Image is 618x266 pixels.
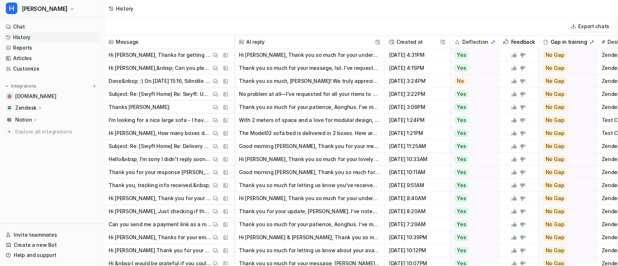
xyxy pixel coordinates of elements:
p: Notion [15,116,32,123]
span: Yes [454,221,468,228]
span: No Gap [543,221,567,228]
span: No [454,77,467,85]
span: [DATE] 10:39PM [388,231,447,244]
button: Yes [450,192,495,205]
span: No Gap [543,77,567,85]
a: Chat [3,22,101,32]
span: [DATE] 11:25AM [388,140,447,153]
span: Yes [454,182,468,189]
button: Hi [PERSON_NAME], Thank you so much for your understanding and for confirming you're happy to acc... [239,48,380,62]
button: Thank you so much for your patience, Aonghus. I've made sure your request for a payment link is m... [239,101,380,114]
p: Thanks [PERSON_NAME]; [109,101,170,114]
button: No Gap [539,62,592,75]
span: Yes [454,208,468,215]
span: No Gap [543,64,567,72]
span: No Gap [543,208,567,215]
button: Yes [450,114,495,127]
button: No Gap [539,114,592,127]
span: H [6,3,17,14]
button: No Gap [539,192,592,205]
button: Thank you so much for your patience, Aonghus. I’ve marked your payment link request as urgent and... [239,218,380,231]
button: The Model02 sofa bed is delivered in 2 boxes. Here are the details for the 3-seater version: - Bo... [239,127,380,140]
button: No [450,75,495,88]
span: Explore all integrations [15,126,98,138]
button: No Gap [539,244,592,257]
button: Yes [450,218,495,231]
div: History [116,5,133,12]
button: Yes [450,88,495,101]
span: [DATE] 4:31PM [388,48,447,62]
span: Yes [454,169,468,176]
button: Yes [450,153,495,166]
span: [DATE] 10:12PM [388,244,447,257]
button: No Gap [539,88,592,101]
span: Yes [454,195,468,202]
span: Yes [454,90,468,98]
h2: Feedback [511,35,535,48]
a: Create a new Bot [3,240,101,250]
img: Notion [7,118,12,122]
button: Thank you so much for letting us know you've received your tracking information! I'm really glad ... [239,179,380,192]
span: Yes [454,51,468,59]
button: Thank you for your update, [PERSON_NAME]. I’ve noted that you’re now unavailable to accept delive... [239,205,380,218]
span: Created at [388,35,447,48]
span: Yes [454,104,468,111]
p: Hello&nbsp; I'm sorry I didn't reply sooner to say I was very pleased with the customer support. ... [109,153,211,166]
p: Integrations [11,83,37,89]
button: Thank you so much, [PERSON_NAME]! We truly appreciate you taking the time to leave us a review—it... [239,75,380,88]
span: Yes [454,247,468,254]
button: Hi [PERSON_NAME], Thank you so much for your lovely message! I’m really glad to hear you were ple... [239,153,380,166]
span: [DATE] 1:24PM [388,114,447,127]
button: Good morning [PERSON_NAME], Thank you for your message—I'm really sorry you're having trouble wit... [239,140,380,153]
button: Yes [450,244,495,257]
button: Yes [450,48,495,62]
p: Hi [PERSON_NAME] Thank you for your response. Sorry [DATE] is the only day that doesn’t work. [DA... [109,244,211,257]
a: Customize [3,64,101,74]
span: Yes [454,234,468,241]
button: No Gap [539,140,592,153]
a: History [3,32,101,42]
button: Hi [PERSON_NAME] & [PERSON_NAME], Thank you so much for your patience, and I’m really sorry you h... [239,231,380,244]
button: Integrations [3,83,39,90]
span: No Gap [543,156,567,163]
button: Yes [450,127,495,140]
p: Hi [PERSON_NAME], Thanks for getting back to me.&nbsp; I appreciate your efforts, thank you. I'll... [109,48,211,62]
button: Yes [450,179,495,192]
p: Hi [PERSON_NAME], Just checking if there is any update. As we have heard nothing from the 3rd par... [109,205,211,218]
span: No Gap [543,130,567,137]
p: Can you send me a payment link as a matter of urgency? [109,218,211,231]
span: Message [107,35,231,48]
button: No Gap [539,166,592,179]
span: [DATE] 3:22PM [388,88,447,101]
a: Help and support [3,250,101,260]
button: Yes [450,231,495,244]
p: Hi [PERSON_NAME], How many boxes does your Model02 sofa bed come in? [109,127,211,140]
span: No Gap [543,117,567,124]
button: Export chats [569,21,612,31]
p: Zendesk [15,104,37,111]
span: No Gap [543,104,567,111]
p: Thank you, tracking info received.&nbsp; [109,179,210,192]
a: Invite teammates [3,230,101,240]
p: Hi [PERSON_NAME], Thank you for your email and for refunding delivery; it is disappointing but th... [109,192,211,205]
span: Yes [454,130,468,137]
p: Hi [PERSON_NAME], Thanks for your email.&nbsp; We need to know when this will be delivered as we ... [109,231,211,244]
a: Explore all integrations [3,127,101,137]
a: swyfthome.com[DOMAIN_NAME] [3,91,101,101]
span: No Gap [543,195,567,202]
img: menu_add.svg [92,84,97,89]
span: [DATE] 9:51AM [388,179,447,192]
span: AI reply [237,35,382,48]
button: Thank you so much for letting us know about your availability, [PERSON_NAME]. I've arranged for y... [239,244,380,257]
span: [DATE] 10:11AM [388,166,447,179]
span: [DOMAIN_NAME] [15,93,56,100]
div: Gap in training [542,35,594,48]
span: No Gap [543,234,567,241]
p: Thank you for your response [PERSON_NAME], you might also like to check the colour of the frame a... [109,166,211,179]
p: I'm looking for a nice large sofa - I have 2m to play with in the space and I like modular design... [109,114,211,127]
span: No Gap [543,182,567,189]
a: Reports [3,43,101,53]
span: [DATE] 1:21PM [388,127,447,140]
span: No Gap [543,247,567,254]
span: No Gap [543,169,567,176]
